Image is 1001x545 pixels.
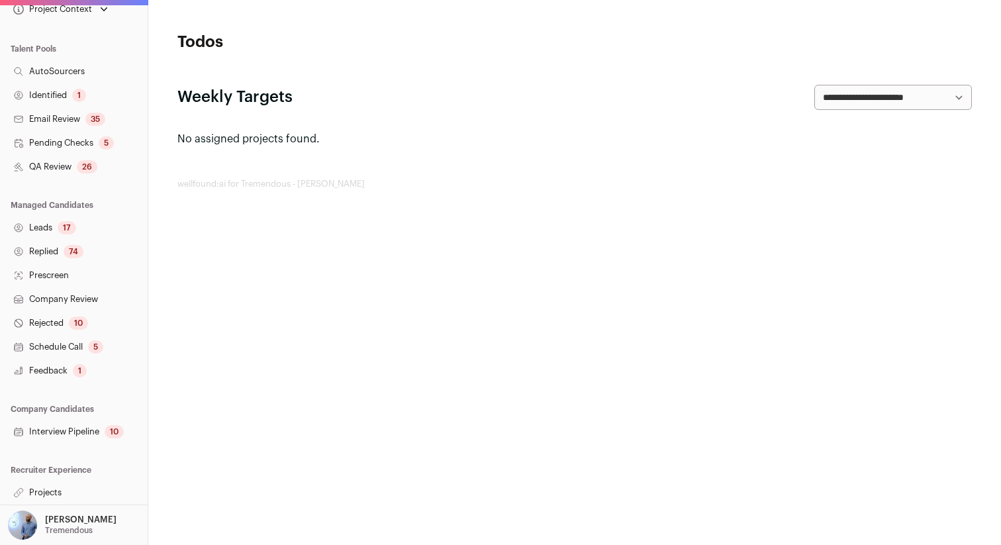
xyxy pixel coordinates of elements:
[58,221,76,234] div: 17
[99,136,114,150] div: 5
[177,131,972,147] p: No assigned projects found.
[45,525,93,536] p: Tremendous
[5,511,119,540] button: Open dropdown
[105,425,124,438] div: 10
[72,89,86,102] div: 1
[177,179,972,189] footer: wellfound:ai for Tremendous - [PERSON_NAME]
[11,4,92,15] div: Project Context
[73,364,87,377] div: 1
[69,317,88,330] div: 10
[88,340,103,354] div: 5
[8,511,37,540] img: 97332-medium_jpg
[45,515,117,525] p: [PERSON_NAME]
[64,245,83,258] div: 74
[77,160,97,173] div: 26
[177,87,293,108] h2: Weekly Targets
[85,113,105,126] div: 35
[177,32,442,53] h1: Todos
